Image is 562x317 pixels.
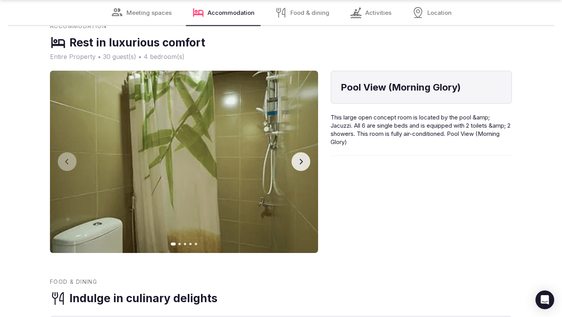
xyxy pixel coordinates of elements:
[195,243,197,245] button: Go to slide 5
[69,291,217,306] h3: Indulge in culinary delights
[189,243,192,245] button: Go to slide 4
[365,9,391,17] span: Activities
[331,114,510,146] span: This large open concept room is located by the pool &amp; Jacuzzi. All 6 are single beds and is e...
[50,71,318,253] img: Gallery image 1
[171,242,176,246] button: Go to slide 1
[208,9,254,17] span: Accommodation
[290,9,329,17] span: Food & dining
[126,9,172,17] span: Meeting spaces
[50,278,97,286] span: Food & dining
[69,35,205,50] h3: Rest in luxurious comfort
[341,81,502,94] h4: Pool View (Morning Glory)
[178,243,181,245] button: Go to slide 2
[535,290,554,309] div: Open Intercom Messenger
[427,9,452,17] span: Location
[184,243,186,245] button: Go to slide 3
[50,52,512,61] span: Entire Property • 30 guest(s) • 4 bedroom(s)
